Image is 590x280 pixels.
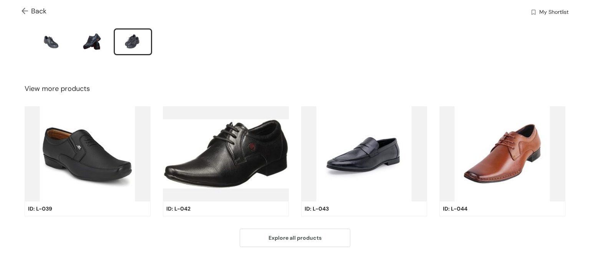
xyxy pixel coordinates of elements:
li: slide item 1 [32,28,71,55]
span: ID: L-043 [305,204,329,213]
img: product-img [301,106,427,201]
li: slide item 2 [73,28,111,55]
button: Explore all products [240,229,350,247]
span: My Shortlist [539,8,568,17]
img: product-img [439,106,565,201]
li: slide item 3 [114,28,152,55]
span: ID: L-042 [166,204,191,213]
img: Go back [22,8,31,16]
span: ID: L-039 [28,204,52,213]
img: product-img [25,106,151,201]
img: product-img [163,106,289,201]
span: View more products [25,84,90,94]
img: wishlist [530,9,537,17]
span: ID: L-044 [443,204,467,213]
span: Explore all products [268,234,322,242]
span: Back [22,6,46,16]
